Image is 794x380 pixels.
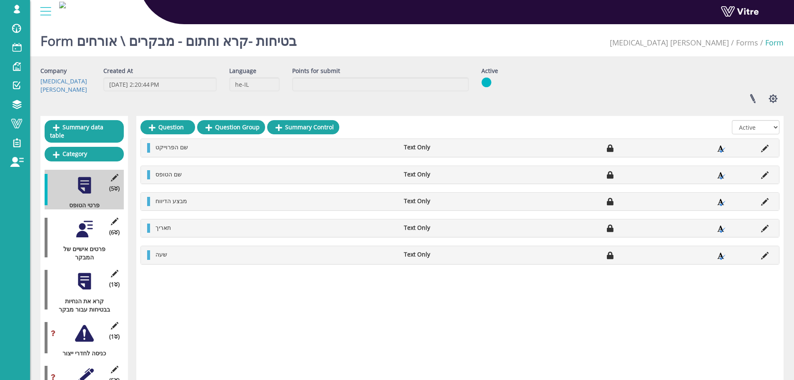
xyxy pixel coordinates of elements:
li: Text Only [400,250,493,259]
label: Company [40,67,67,75]
a: Category [45,147,124,161]
a: Forms [736,38,758,48]
span: שם הפרוייקט [155,143,188,151]
div: קרא את הנחיות בבטיחות עבור מבקר [45,297,118,314]
a: Summary Control [267,120,339,134]
li: Text Only [400,143,493,151]
a: Question Group [197,120,265,134]
a: [MEDICAL_DATA] [PERSON_NAME] [40,77,87,93]
a: Summary data table [45,120,124,143]
div: פרטי הטופס [45,201,118,209]
span: שם הטופס [155,170,182,178]
img: 51fbba00-7b06-46d6-9b63-bb3269440c91.png [59,2,66,8]
span: (1 ) [109,332,120,341]
span: (1 ) [109,280,120,289]
span: שעה [155,250,167,258]
span: מבצע הדיווח [155,197,187,205]
label: Language [229,67,256,75]
div: פרטים אישיים של המבקר [45,245,118,262]
label: Created At [103,67,133,75]
li: Form [758,38,784,48]
a: [MEDICAL_DATA] [PERSON_NAME] [610,38,729,48]
h1: Form בטיחות -קרא וחתום - מבקרים \ אורחים [40,21,297,56]
span: (6 ) [109,228,120,237]
label: Points for submit [292,67,340,75]
li: Text Only [400,170,493,179]
li: Text Only [400,197,493,205]
span: תאריך [155,224,171,232]
label: Active [481,67,498,75]
a: Question [140,120,195,134]
img: yes [481,77,491,88]
span: (5 ) [109,184,120,193]
li: Text Only [400,224,493,232]
div: כניסה לחדרי ייצור [45,349,118,357]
